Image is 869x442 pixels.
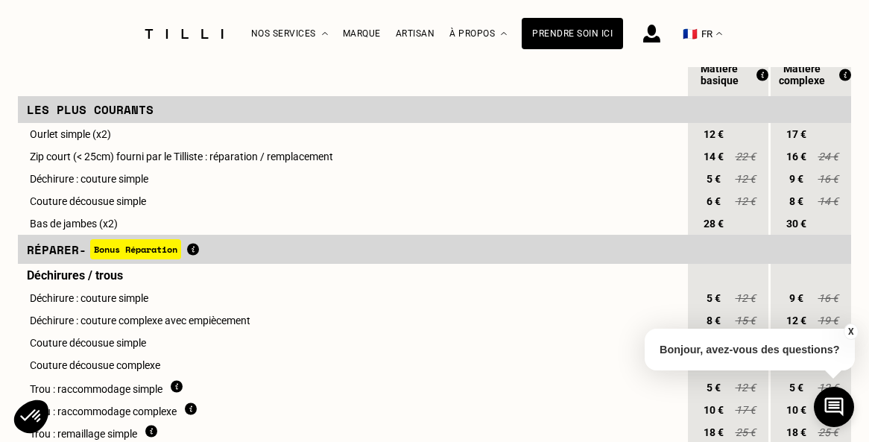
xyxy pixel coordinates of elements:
[817,195,839,207] span: 14 €
[783,382,809,394] span: 5 €
[18,399,686,421] td: Trou : raccommodage complexe
[145,425,157,438] img: Qu'est ce que le remaillage ?
[734,426,756,438] span: 25 €
[700,292,727,304] span: 5 €
[783,195,809,207] span: 8 €
[734,292,756,304] span: 12 €
[700,151,727,162] span: 14 €
[343,28,381,39] a: Marque
[501,32,507,36] img: Menu déroulant à propos
[18,332,686,354] td: Couture décousue simple
[449,1,507,67] div: À propos
[522,18,623,49] a: Prendre soin ici
[783,426,809,438] span: 18 €
[734,382,756,394] span: 12 €
[185,402,197,415] img: Qu'est ce que le raccommodage ?
[783,173,809,185] span: 9 €
[27,239,686,259] div: Réparer -
[700,404,727,416] span: 10 €
[700,128,727,140] span: 12 €
[139,29,229,39] img: Logo du service de couturière Tilli
[817,173,839,185] span: 16 €
[18,123,686,145] td: Ourlet simple (x2)
[839,69,851,81] img: Qu'est ce que le Bonus Réparation ?
[783,151,809,162] span: 16 €
[716,32,722,36] img: menu déroulant
[18,190,686,212] td: Couture décousue simple
[843,323,858,340] button: X
[700,195,727,207] span: 6 €
[783,128,809,140] span: 17 €
[171,380,183,393] img: Qu'est ce que le raccommodage ?
[700,382,727,394] span: 5 €
[683,27,698,41] span: 🇫🇷
[700,426,727,438] span: 18 €
[90,239,181,259] span: Bonus Réparation
[688,63,768,86] div: Matière basique
[643,25,660,42] img: icône connexion
[675,1,730,67] button: 🇫🇷 FR
[18,264,686,287] td: Déchirures / trous
[700,218,727,230] span: 28 €
[817,426,839,438] span: 25 €
[734,195,756,207] span: 12 €
[756,69,768,81] img: Qu'est ce que le Bonus Réparation ?
[734,173,756,185] span: 12 €
[18,212,686,235] td: Bas de jambes (x2)
[817,292,839,304] span: 16 €
[18,354,686,376] td: Couture décousue complexe
[18,96,686,123] td: Les plus courants
[18,145,686,168] td: Zip court (< 25cm) fourni par le Tilliste : réparation / remplacement
[187,243,199,256] img: Qu'est ce que le Bonus Réparation ?
[645,329,855,370] p: Bonjour, avez-vous des questions?
[783,218,809,230] span: 30 €
[734,151,756,162] span: 22 €
[322,32,328,36] img: Menu déroulant
[18,287,686,309] td: Déchirure : couture simple
[817,382,839,394] span: 12 €
[396,28,435,39] a: Artisan
[734,404,756,416] span: 17 €
[18,376,686,399] td: Trou : raccommodage simple
[700,173,727,185] span: 5 €
[783,404,809,416] span: 10 €
[18,168,686,190] td: Déchirure : couture simple
[783,292,809,304] span: 9 €
[771,63,851,86] div: Matière complexe
[251,1,328,67] div: Nos services
[817,151,839,162] span: 24 €
[18,309,686,332] td: Déchirure : couture complexe avec empiècement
